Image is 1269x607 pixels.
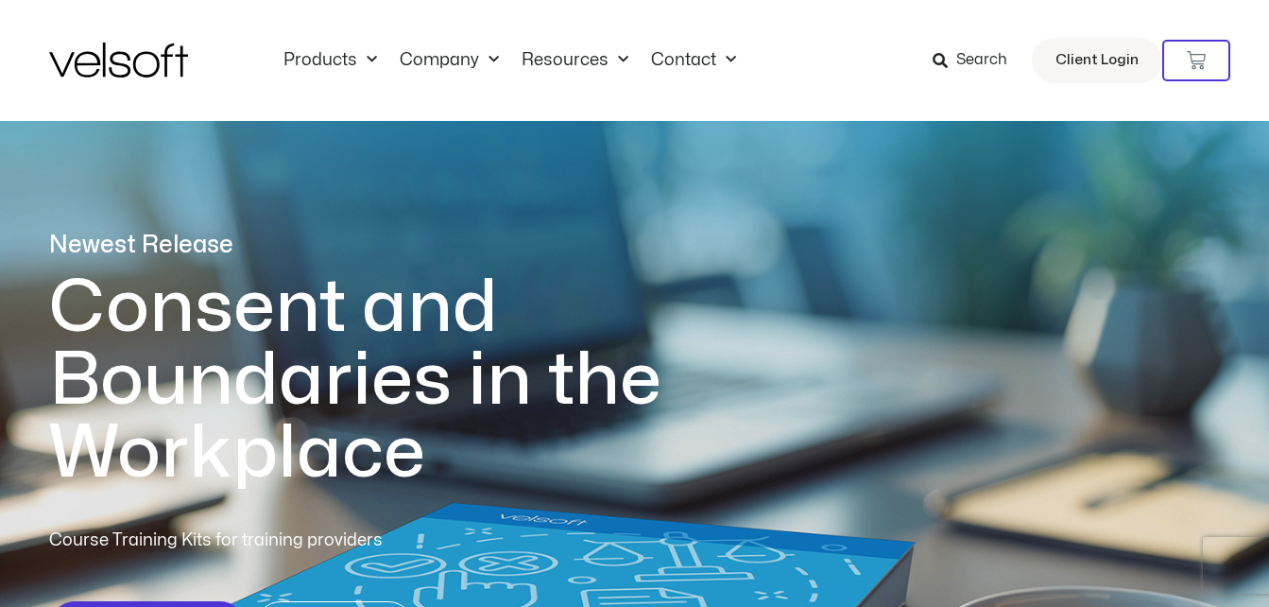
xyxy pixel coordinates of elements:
img: Velsoft Training Materials [49,43,188,78]
p: Newest Release [49,229,739,262]
a: Search [933,44,1020,77]
nav: Menu [272,50,747,71]
span: Search [956,48,1007,73]
a: ContactMenu Toggle [640,50,747,71]
span: Client Login [1055,48,1139,73]
h1: Consent and Boundaries in the Workplace [49,271,739,490]
a: CompanyMenu Toggle [388,50,510,71]
a: ResourcesMenu Toggle [510,50,640,71]
a: ProductsMenu Toggle [272,50,388,71]
a: Client Login [1032,38,1162,83]
p: Course Training Kits for training providers [49,528,520,554]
